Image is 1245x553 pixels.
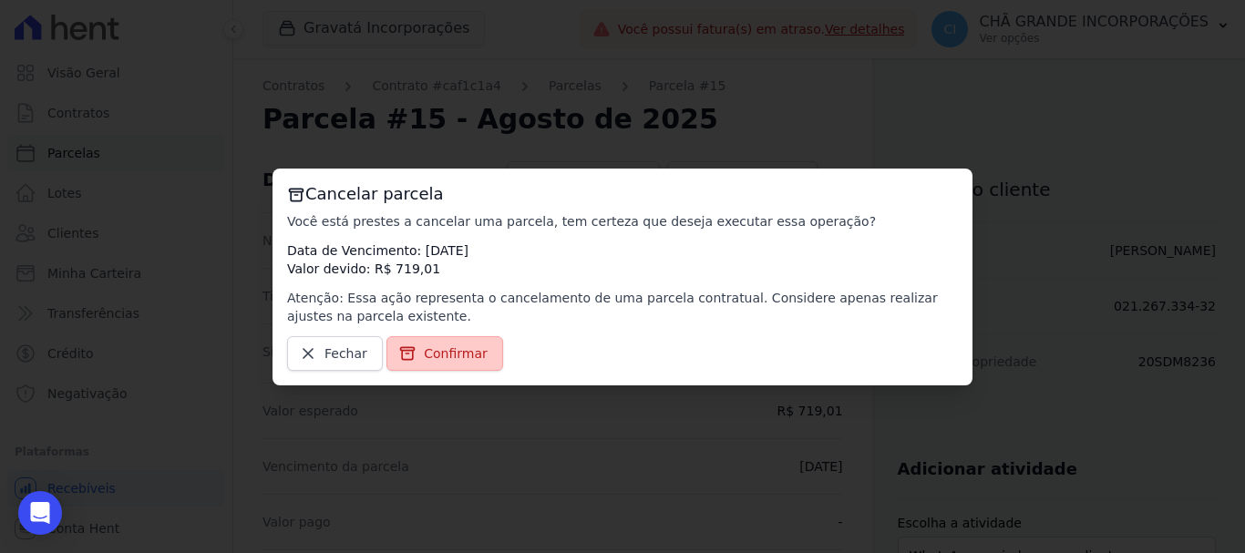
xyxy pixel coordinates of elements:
[287,336,383,371] a: Fechar
[324,344,367,363] span: Fechar
[287,183,958,205] h3: Cancelar parcela
[386,336,503,371] a: Confirmar
[287,289,958,325] p: Atenção: Essa ação representa o cancelamento de uma parcela contratual. Considere apenas realizar...
[287,212,958,230] p: Você está prestes a cancelar uma parcela, tem certeza que deseja executar essa operação?
[424,344,488,363] span: Confirmar
[18,491,62,535] div: Open Intercom Messenger
[287,241,958,278] p: Data de Vencimento: [DATE] Valor devido: R$ 719,01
